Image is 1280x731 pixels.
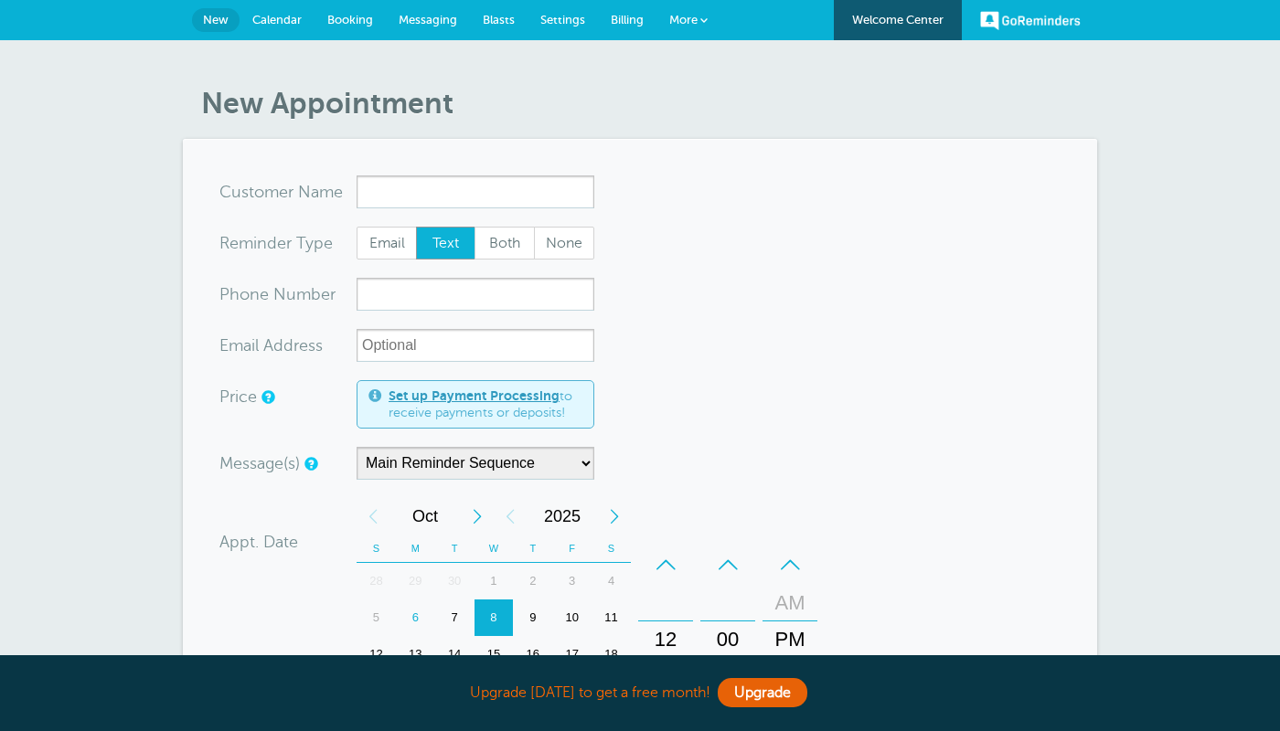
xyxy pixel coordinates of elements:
div: Friday, October 3 [552,563,592,599]
div: Saturday, October 11 [592,599,631,636]
div: 2 [513,563,552,599]
div: Sunday, October 5 [357,599,396,636]
span: ne Nu [250,286,296,302]
div: 9 [513,599,552,636]
span: Cus [219,184,249,200]
div: Wednesday, October 1 [475,563,514,599]
div: Tuesday, October 14 [435,636,475,673]
th: T [513,535,552,563]
label: None [534,227,594,260]
div: 10 [552,599,592,636]
span: New [203,13,229,26]
a: New [192,8,240,32]
div: Thursday, October 2 [513,563,552,599]
div: 13 [396,636,435,673]
div: 3 [552,563,592,599]
span: Pho [219,286,250,302]
div: Monday, October 13 [396,636,435,673]
label: Appt. Date [219,534,298,550]
div: ame [219,175,357,208]
h1: New Appointment [201,86,1097,121]
input: Optional [357,329,594,362]
div: 5 [357,599,396,636]
div: Saturday, October 18 [592,636,631,673]
th: S [592,535,631,563]
div: 1 [475,563,514,599]
a: Upgrade [718,678,807,707]
div: Tuesday, October 7 [435,599,475,636]
div: 16 [513,636,552,673]
label: Text [416,227,476,260]
div: 7 [435,599,475,636]
div: Tuesday, September 30 [435,563,475,599]
div: Next Year [598,498,631,535]
div: Thursday, October 9 [513,599,552,636]
th: M [396,535,435,563]
a: Simple templates and custom messages will use the reminder schedule set under Settings > Reminder... [304,458,315,470]
div: 00 [706,621,750,658]
div: PM [768,621,812,658]
span: Calendar [252,13,302,26]
div: 11 [592,599,631,636]
span: October [389,498,461,535]
span: Ema [219,337,251,354]
div: 8 [475,599,514,636]
label: Message(s) [219,455,300,471]
div: 6 [396,599,435,636]
div: 4 [592,563,631,599]
div: 29 [396,563,435,599]
div: mber [219,278,357,311]
span: None [535,228,593,259]
span: tomer N [249,184,311,200]
div: 15 [475,636,514,673]
span: Blasts [483,13,515,26]
div: Friday, October 17 [552,636,592,673]
span: Both [475,228,534,259]
div: Friday, October 10 [552,599,592,636]
div: Sunday, October 12 [357,636,396,673]
a: An optional price for the appointment. If you set a price, you can include a payment link in your... [261,391,272,403]
div: Wednesday, October 15 [475,636,514,673]
div: ress [219,329,357,362]
div: Thursday, October 16 [513,636,552,673]
div: Next Month [461,498,494,535]
div: Previous Year [494,498,527,535]
span: Booking [327,13,373,26]
div: AM [768,585,812,621]
span: Text [417,228,475,259]
div: 12 [644,621,688,658]
span: More [669,13,698,26]
div: Saturday, October 4 [592,563,631,599]
a: Set up Payment Processing [389,388,560,403]
th: S [357,535,396,563]
th: F [552,535,592,563]
label: Email [357,227,417,260]
div: 18 [592,636,631,673]
span: 2025 [527,498,598,535]
span: Billing [611,13,644,26]
div: Sunday, September 28 [357,563,396,599]
span: il Add [251,337,293,354]
div: 14 [435,636,475,673]
label: Reminder Type [219,235,333,251]
th: T [435,535,475,563]
span: Settings [540,13,585,26]
th: W [475,535,514,563]
label: Both [475,227,535,260]
div: 28 [357,563,396,599]
span: Email [357,228,416,259]
div: Previous Month [357,498,389,535]
div: 17 [552,636,592,673]
span: to receive payments or deposits! [389,388,582,420]
div: Monday, September 29 [396,563,435,599]
div: Upgrade [DATE] to get a free month! [183,673,1097,713]
div: 30 [435,563,475,599]
div: Today, Monday, October 6 [396,599,435,636]
span: Messaging [399,13,457,26]
div: 12 [357,636,396,673]
label: Price [219,388,257,405]
div: Wednesday, October 8 [475,599,514,636]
